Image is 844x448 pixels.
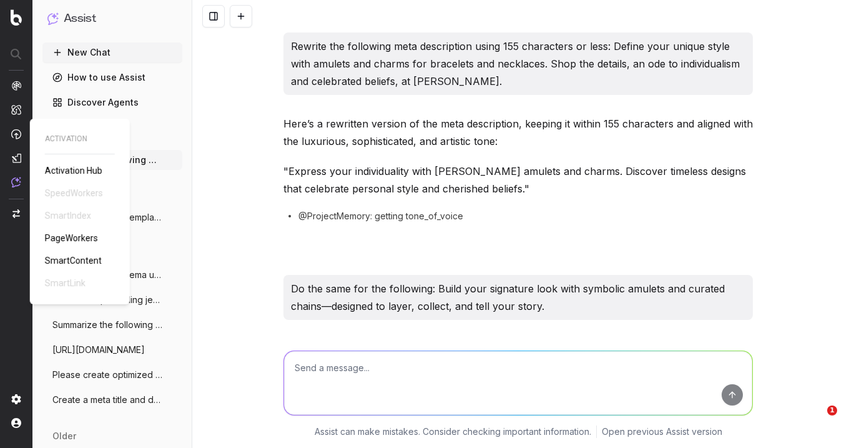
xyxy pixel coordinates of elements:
[283,115,753,150] p: Here’s a rewritten version of the meta description, keeping it within 155 characters and aligned ...
[11,177,21,187] img: Assist
[45,256,102,266] span: SmartContent
[64,10,96,27] h1: Assist
[52,319,162,331] span: Summarize the following from a results p
[45,164,107,177] a: Activation Hub
[42,42,182,62] button: New Chat
[42,390,182,410] button: Create a meta title and description for
[12,209,20,218] img: Switch project
[42,315,182,335] button: Summarize the following from a results p
[827,406,837,416] span: 1
[52,344,145,356] span: [URL][DOMAIN_NAME]
[42,92,182,112] a: Discover Agents
[42,340,182,360] button: [URL][DOMAIN_NAME]
[291,280,745,315] p: Do the same for the following: Build your signature look with symbolic amulets and curated chains...
[42,365,182,385] button: Please create optimized titles and descr
[11,104,21,115] img: Intelligence
[45,233,98,243] span: PageWorkers
[45,254,107,267] a: SmartContent
[11,129,21,139] img: Activation
[11,394,21,404] img: Setting
[52,369,162,381] span: Please create optimized titles and descr
[315,426,591,438] p: Assist can make mistakes. Consider checking important information.
[283,162,753,197] p: "Express your individuality with [PERSON_NAME] amulets and charms. Discover timeless designs that...
[45,134,115,144] span: ACTIVATION
[47,10,177,27] button: Assist
[45,232,103,244] a: PageWorkers
[47,12,59,24] img: Assist
[291,37,745,90] p: Rewrite the following meta description using 155 characters or less: Define your unique style wit...
[298,210,463,222] span: @ProjectMemory: getting tone_of_voice
[11,81,21,91] img: Analytics
[11,9,22,26] img: Botify logo
[11,153,21,163] img: Studio
[11,418,21,428] img: My account
[52,430,76,442] span: older
[602,426,722,438] a: Open previous Assist version
[45,166,102,176] span: Activation Hub
[42,67,182,87] a: How to use Assist
[802,406,832,436] iframe: Intercom live chat
[52,394,162,406] span: Create a meta title and description for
